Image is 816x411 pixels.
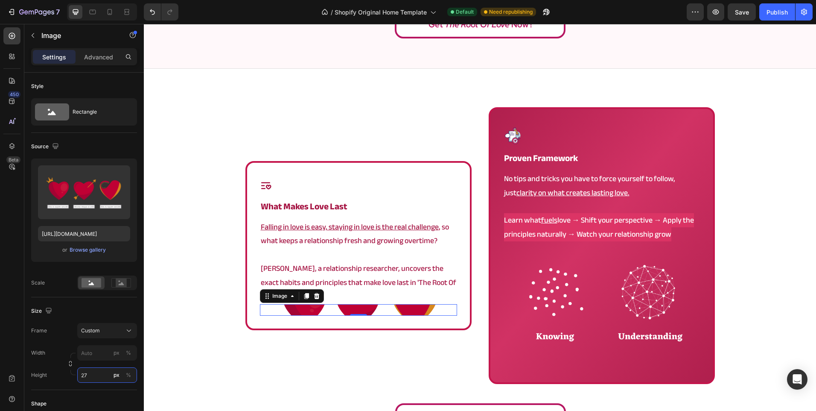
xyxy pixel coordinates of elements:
[6,156,20,163] div: Beta
[77,345,137,361] input: px%
[318,386,387,400] i: 'The Root Of Love'
[117,197,312,224] p: , so what keeps a relationship fresh and growing overtime?
[84,53,113,62] p: Advanced
[360,189,550,217] span: Learn what love → Shift your perspective → Apply the principles naturally → Watch your relationsh...
[31,305,54,317] div: Size
[728,3,756,21] button: Save
[31,82,44,90] div: Style
[126,371,131,379] div: %
[111,348,122,358] button: %
[38,226,130,241] input: https://example.com/image.jpg
[56,7,60,17] p: 7
[41,30,114,41] p: Image
[144,24,816,411] iframe: Design area
[77,323,137,338] button: Custom
[373,162,486,176] u: clarity on what creates lasting love.
[31,349,45,357] label: Width
[359,218,557,350] img: root_1000.png
[126,349,131,357] div: %
[127,268,145,276] div: Image
[31,327,47,335] label: Frame
[360,148,556,176] p: No tips and tricks you have to force yourself to follow, just
[31,141,61,153] div: Source
[456,8,474,16] span: Default
[735,9,749,16] span: Save
[285,386,388,400] div: Discover !
[116,280,313,292] img: root_165.png
[73,102,125,122] div: Rectangle
[81,327,100,335] span: Custom
[114,349,119,357] div: px
[360,126,434,143] strong: proven framework
[69,246,106,254] button: Browse gallery
[759,3,795,21] button: Publish
[70,246,106,254] div: Browse gallery
[251,379,422,407] button: Discover <i>'The Root Of Love'</i> !
[397,189,414,203] u: fuels
[111,370,122,380] button: %
[31,400,47,408] div: Shape
[117,174,204,191] strong: what makes love last
[123,348,134,358] button: px
[787,369,807,390] div: Open Intercom Messenger
[489,8,533,16] span: Need republishing
[38,165,130,219] img: preview-image
[359,102,379,121] img: root_29.png
[3,3,64,21] button: 7
[766,8,788,17] div: Publish
[114,371,119,379] div: px
[144,3,178,21] div: Undo/Redo
[42,53,66,62] p: Settings
[77,367,137,383] input: px%
[117,196,295,210] u: Falling in love is easy, staying in love is the real challenge
[31,279,45,287] div: Scale
[335,8,427,17] span: Shopify Original Home Template
[8,91,20,98] div: 450
[123,370,134,380] button: px
[62,245,67,255] span: or
[31,371,47,379] label: Height
[331,8,333,17] span: /
[117,238,312,279] p: [PERSON_NAME], a relationship researcher, uncovers the exact habits and principles that make love...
